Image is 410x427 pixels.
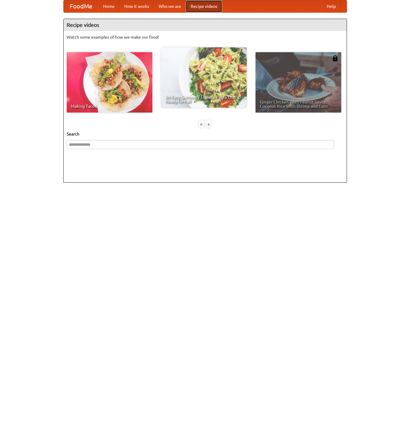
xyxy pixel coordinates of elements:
img: 483408.png [332,55,338,61]
a: Help [322,0,341,12]
a: How it works [119,0,154,12]
a: FoodMe [64,0,98,12]
p: Watch some examples of how we make our food! [67,34,344,40]
h4: Recipe videos [64,19,347,31]
a: An Easy, Summery Tomato Pasta That's Ready for Fall [161,47,247,108]
a: Who we are [154,0,186,12]
div: » [206,120,211,128]
span: An Easy, Summery Tomato Pasta That's Ready for Fall [165,95,243,104]
a: Making Tacos [67,52,152,113]
h5: Search [67,131,344,137]
div: « [199,120,204,128]
span: Making Tacos [71,104,148,108]
a: Home [98,0,119,12]
a: Recipe videos [186,0,222,12]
